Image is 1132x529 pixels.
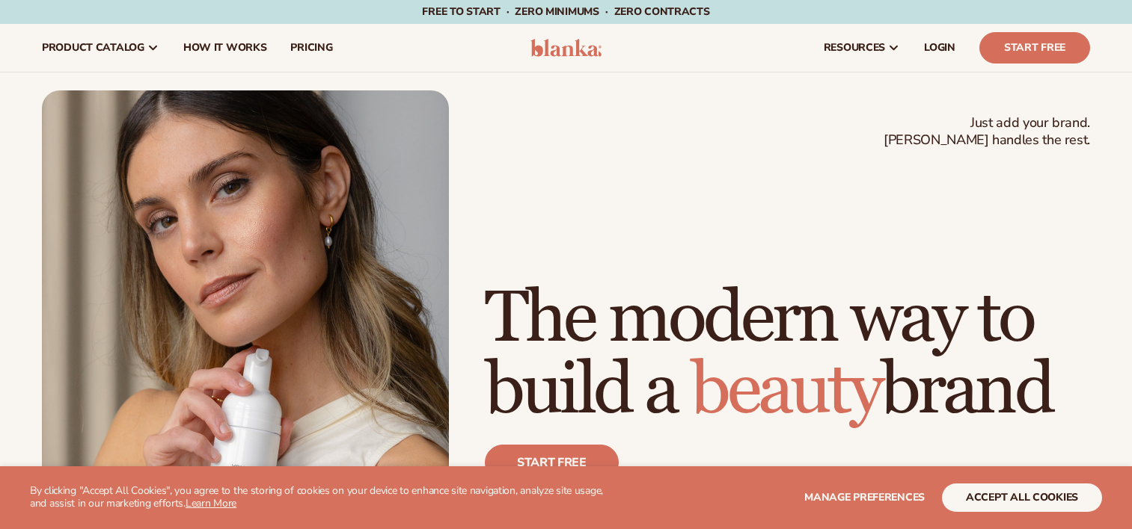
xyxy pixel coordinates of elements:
[804,483,925,512] button: Manage preferences
[942,483,1102,512] button: accept all cookies
[30,485,614,510] p: By clicking "Accept All Cookies", you agree to the storing of cookies on your device to enhance s...
[530,39,602,57] img: logo
[30,24,171,72] a: product catalog
[979,32,1090,64] a: Start Free
[804,490,925,504] span: Manage preferences
[912,24,967,72] a: LOGIN
[42,42,144,54] span: product catalog
[171,24,279,72] a: How It Works
[485,445,619,480] a: Start free
[290,42,332,54] span: pricing
[812,24,912,72] a: resources
[186,496,236,510] a: Learn More
[884,114,1090,149] span: Just add your brand. [PERSON_NAME] handles the rest.
[924,42,955,54] span: LOGIN
[183,42,267,54] span: How It Works
[824,42,885,54] span: resources
[278,24,344,72] a: pricing
[422,4,709,19] span: Free to start · ZERO minimums · ZERO contracts
[485,283,1090,427] h1: The modern way to build a brand
[691,347,881,434] span: beauty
